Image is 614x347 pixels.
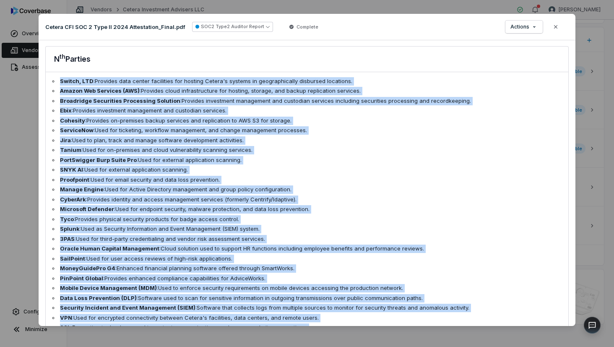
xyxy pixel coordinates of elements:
[54,53,91,65] h3: N Parties
[60,53,65,60] sup: th
[52,77,562,86] li: : Provides data center facilities for hosting Cetera's systems in geographically disbursed locati...
[52,225,562,233] li: : Used as Security Information and Event Management (SIEM) system.
[510,23,529,30] span: Actions
[52,166,562,174] li: : Used for external application scanning.
[52,117,562,125] li: : Provides on-premises backup services and replication to AWS S3 for storage.
[52,126,562,135] li: : Used for ticketing, workflow management, and change management processes.
[60,304,195,311] b: Security Incident and Event Management (SIEM)
[52,205,562,214] li: : Used for endpoint security, malware protection, and data loss prevention.
[52,107,562,115] li: : Provides investment management and custodian services.
[52,156,562,164] li: : Used for external application scanning.
[52,264,562,273] li: : Enhanced financial planning software offered through SmartWorks.
[52,245,562,253] li: : Cloud solution used to support HR functions including employee benefits and performance reviews.
[60,265,115,271] b: MoneyGuidePro G4
[505,21,543,33] button: Actions
[60,225,80,232] b: Splunk
[52,324,562,332] li: : Encryption technology used to protect communications and secure website connections.
[52,284,562,292] li: : Used to enforce security requirements on mobile devices accessing the production network.
[52,314,562,322] li: : Used for encrypted connectivity between Cetera's facilities, data centers, and remote users.
[60,157,137,163] b: PortSwigger Burp Suite Pro
[60,295,137,301] b: Data Loss Prevention (DLP)
[60,235,75,242] b: 3PAS
[52,185,562,194] li: : Used for Active Directory management and group policy configuration.
[60,107,72,114] b: Ebix
[60,275,103,282] b: PinPoint Global
[60,324,71,331] b: SSL
[60,137,71,143] b: Jira
[60,216,74,222] b: Tyco
[52,294,562,303] li: : Software used to scan for sensitive information in outgoing transmissions over public communica...
[52,255,562,263] li: : Used for user access reviews of high-risk applications.
[192,22,273,32] button: SOC2 Type2 Auditor Report
[52,196,562,204] li: : Provides identity and access management services (formerly Centrify/Idaptive).
[60,166,83,173] b: SNYK AI
[52,136,562,145] li: : Used to plan, track and manage software development activities.
[52,235,562,243] li: : Used for third-party credentialing and vendor risk assessment services.
[52,87,562,95] li: : Provides cloud infrastructure for hosting, storage, and backup replication services.
[60,97,180,104] b: Broadridge Securities Processing Solution
[60,146,81,153] b: Tanium
[60,284,157,291] b: Mobile Device Management (MDM)
[52,215,562,224] li: : Provides physical security products for badge access control.
[60,78,94,84] b: Switch, LTD
[52,146,562,154] li: : Used for on-premises and cloud vulnerability scanning services.
[52,97,562,105] li: : Provides investment management and custodian services including securities processing and recor...
[45,23,185,31] p: Cetera CFI SOC 2 Type II 2024 Attestation_Final.pdf
[60,196,86,203] b: CyberArk
[52,274,562,283] li: : Provides enhanced compliance capabilities for AdviceWorks.
[52,304,562,312] li: : Software that collects logs from multiple sources to monitor for security threats and anomalous...
[60,186,104,193] b: Manage Engine
[60,117,85,124] b: Cohesity
[60,87,140,94] b: Amazon Web Services (AWS)
[60,245,159,252] b: Oracle Human Capital Management
[60,176,89,183] b: Proofpoint
[60,255,85,262] b: SailPoint
[60,127,94,133] b: ServiceNow
[60,314,72,321] b: VPN
[297,23,318,30] span: Complete
[60,206,114,212] b: Microsoft Defender
[52,176,562,184] li: : Used for email security and data loss prevention.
